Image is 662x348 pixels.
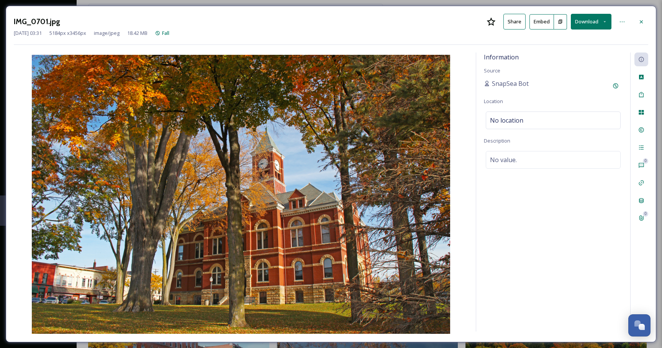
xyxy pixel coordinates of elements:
button: Download [571,14,611,30]
button: Embed [529,14,554,30]
span: Information [484,53,519,61]
span: No value. [490,155,517,164]
div: 0 [643,211,648,217]
span: Description [484,137,510,144]
div: 0 [643,158,648,164]
span: No location [490,116,523,125]
h3: IMG_0701.jpg [14,16,60,27]
span: image/jpeg [94,30,120,37]
img: local-10151-IMG_0701.jpg.jpg [14,55,468,334]
span: 5184 px x 3456 px [49,30,86,37]
span: [DATE] 03:31 [14,30,42,37]
span: Location [484,98,503,105]
span: Source [484,67,500,74]
button: Open Chat [628,314,651,337]
span: 18.42 MB [127,30,147,37]
button: Share [503,14,526,30]
span: Fall [162,30,169,36]
span: SnapSea Bot [492,79,529,88]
